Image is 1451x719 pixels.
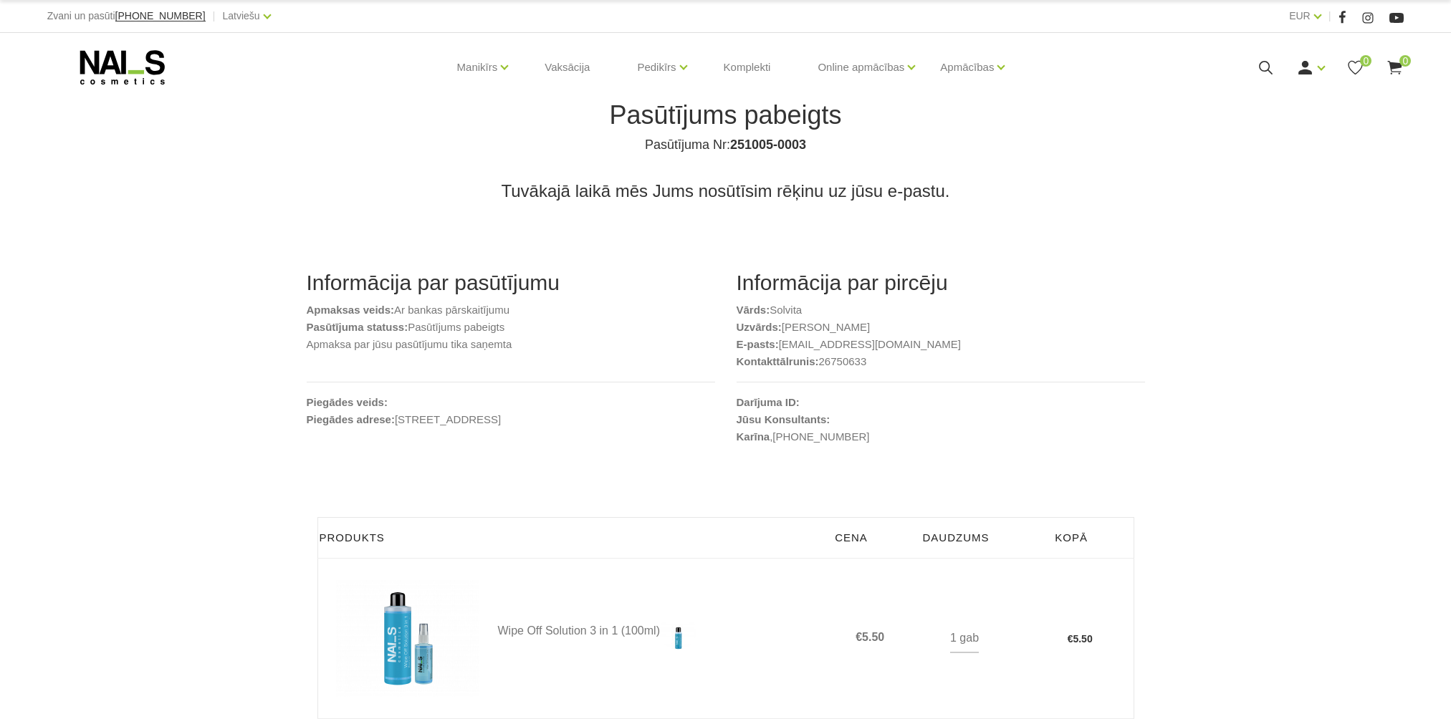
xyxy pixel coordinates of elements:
[307,270,715,296] h2: Informācija par pasūtījumu
[950,624,979,653] div: 1 gab
[726,270,1156,474] div: Solvita [PERSON_NAME] [EMAIL_ADDRESS][DOMAIN_NAME] 26750633
[1346,59,1364,77] a: 0
[737,413,830,425] b: Jūsu Konsultants:
[737,430,770,443] strong: Karīna
[213,7,216,25] span: |
[307,180,1145,202] h3: Tuvākajā laikā mēs Jums nosūtīsim rēķinu uz jūsu e-pastu.
[737,428,1145,445] p: ,
[307,413,395,425] b: Piegādes adrese:
[317,518,826,559] th: Produkts
[307,321,408,333] b: Pasūtījuma statuss:
[1073,633,1092,645] span: 5.50
[1328,7,1331,25] span: |
[730,137,806,152] b: 251005-0003
[296,270,726,474] div: Ar bankas pārskaitījumu Pasūtījums pabeigts Apmaksa par jūsu pasūtījumu tika saņemta [STREET_ADDR...
[737,396,800,408] b: Darījuma ID:
[712,33,782,102] a: Komplekti
[498,614,826,650] a: Wipe Off Solution 3 in 1 (100ml)
[772,428,869,445] a: [PHONE_NUMBER]
[1386,59,1404,77] a: 0
[940,39,994,96] a: Apmācības
[307,304,395,316] b: Apmaksas veids:
[737,270,1145,296] h2: Informācija par pircēju
[737,304,770,316] b: Vārds:
[737,338,779,350] b: E-pasts:
[737,321,782,333] b: Uzvārds:
[47,7,206,25] div: Zvani un pasūti
[317,100,1134,130] h1: Pasūtījums pabeigts
[826,518,902,559] th: Cena
[637,39,676,96] a: Pedikīrs
[902,518,1010,559] th: Daudzums
[1068,633,1073,645] span: €
[1360,55,1371,67] span: 0
[307,396,388,408] b: Piegādes veids:
[533,33,601,102] a: Vaksācija
[1289,7,1311,24] a: EUR
[1010,518,1134,559] th: Kopā
[115,10,206,21] span: [PHONE_NUMBER]
[856,631,890,644] span: €5.50
[457,39,498,96] a: Manikīrs
[818,39,904,96] a: Online apmācības
[115,11,206,21] a: [PHONE_NUMBER]
[223,7,260,24] a: Latviešu
[1399,55,1411,67] span: 0
[317,136,1134,153] h4: Pasūtījuma Nr:
[737,355,819,367] b: Kontakttālrunis:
